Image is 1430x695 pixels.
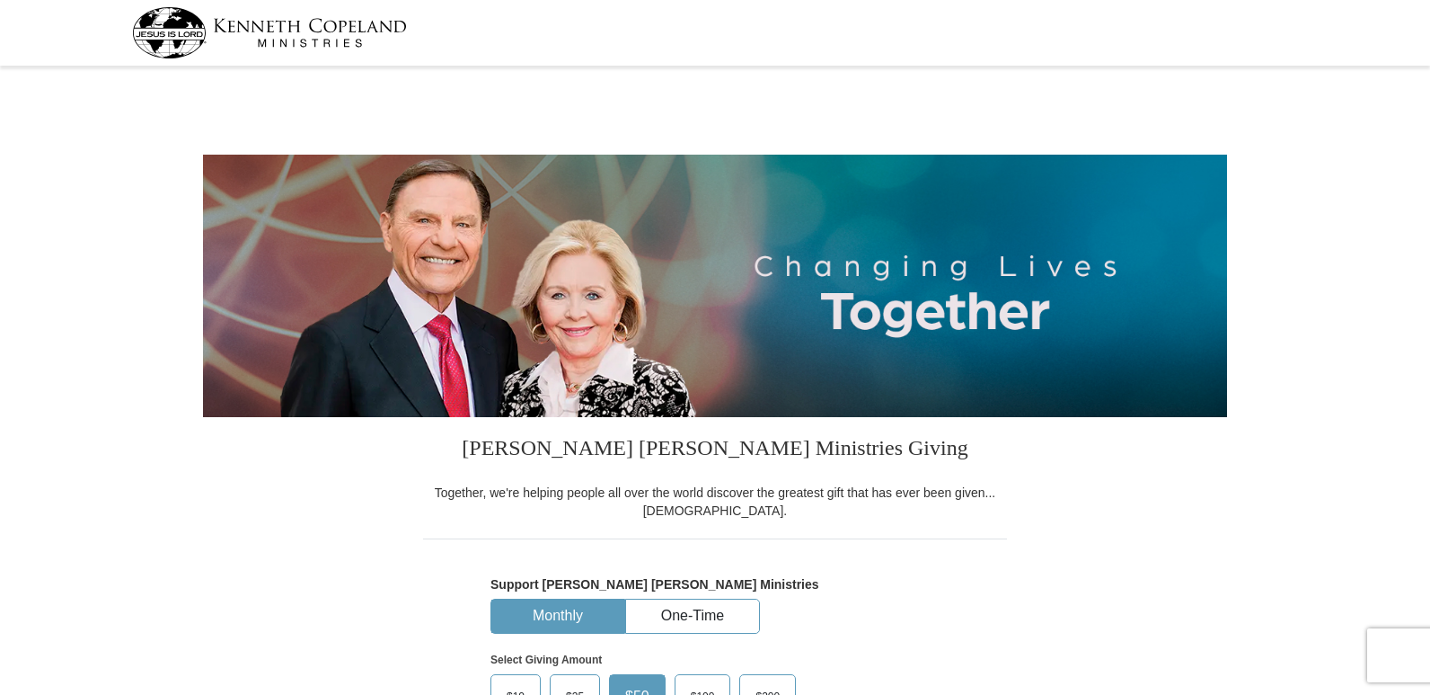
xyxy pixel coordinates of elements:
strong: Select Giving Amount [490,654,602,666]
div: Together, we're helping people all over the world discover the greatest gift that has ever been g... [423,484,1007,520]
h3: [PERSON_NAME] [PERSON_NAME] Ministries Giving [423,417,1007,484]
img: kcm-header-logo.svg [132,7,407,58]
button: Monthly [491,600,624,633]
button: One-Time [626,600,759,633]
h5: Support [PERSON_NAME] [PERSON_NAME] Ministries [490,577,940,593]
